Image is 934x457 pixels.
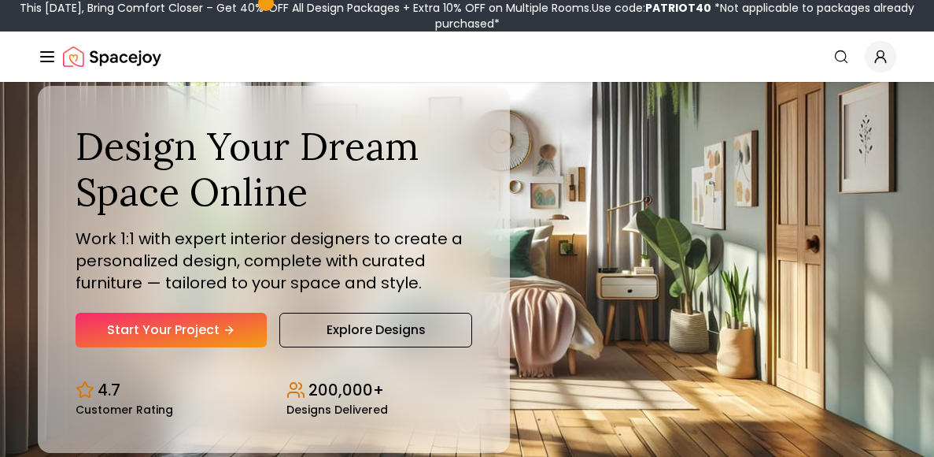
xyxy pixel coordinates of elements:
[98,379,120,401] p: 4.7
[63,41,161,72] a: Spacejoy
[76,404,173,415] small: Customer Rating
[286,404,388,415] small: Designs Delivered
[76,124,472,214] h1: Design Your Dream Space Online
[38,32,896,82] nav: Global
[279,313,472,347] a: Explore Designs
[76,228,472,294] p: Work 1:1 with expert interior designers to create a personalized design, complete with curated fu...
[63,41,161,72] img: Spacejoy Logo
[308,379,384,401] p: 200,000+
[76,313,267,347] a: Start Your Project
[76,366,472,415] div: Design stats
